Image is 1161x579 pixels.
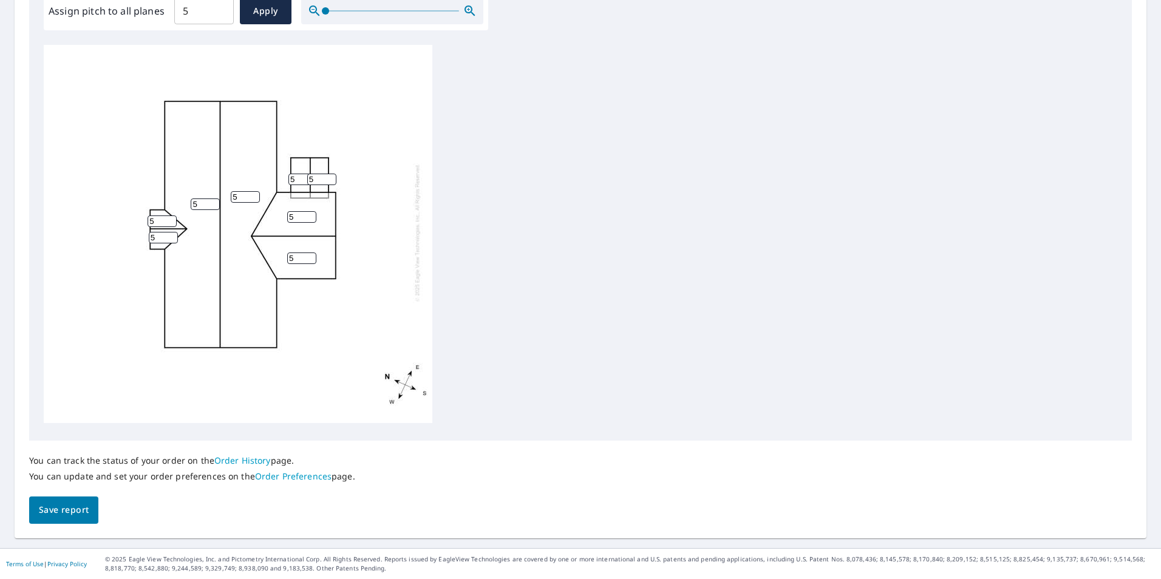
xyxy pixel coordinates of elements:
a: Privacy Policy [47,560,87,568]
a: Order History [214,455,271,466]
a: Terms of Use [6,560,44,568]
p: © 2025 Eagle View Technologies, Inc. and Pictometry International Corp. All Rights Reserved. Repo... [105,555,1155,573]
p: You can track the status of your order on the page. [29,455,355,466]
p: | [6,560,87,567]
button: Save report [29,496,98,524]
a: Order Preferences [255,470,332,482]
label: Assign pitch to all planes [49,4,165,18]
span: Save report [39,503,89,518]
span: Apply [250,4,282,19]
p: You can update and set your order preferences on the page. [29,471,355,482]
